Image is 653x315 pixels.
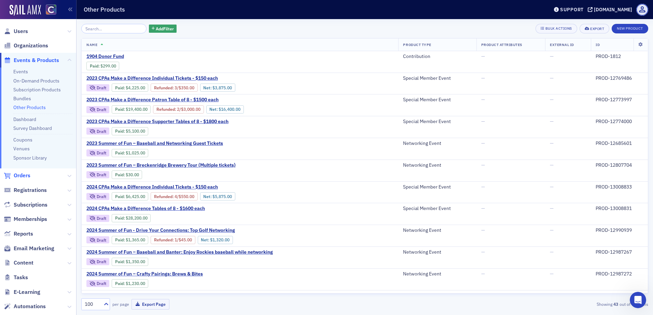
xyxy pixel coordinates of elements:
a: Paid [115,259,124,264]
span: Orders [14,172,30,179]
div: I thought so, those are the last 2 I added. Let me know if you run into any issues. Should be jus... [11,179,107,220]
a: New Product [612,25,648,31]
a: 2024 CPAs Make a Difference Tables of 8 - $1600 each [86,206,205,212]
div: Showing out of items [464,301,648,307]
span: — [550,118,554,124]
span: $5,875.00 [212,194,232,199]
a: Paid [115,215,124,221]
div: Draft [97,195,106,198]
div: Paid: 0 - $510000 [112,127,148,135]
span: Automations [14,303,46,310]
button: Send a message… [117,203,128,214]
h1: Operator [33,3,57,9]
span: : [115,129,126,134]
div: Paid: 0 - $135000 [112,258,148,266]
span: 2023 CPAs Make a Difference Patron Table of 8 - $1500 each [86,97,219,103]
span: Organizations [14,42,48,49]
div: Export [590,27,604,31]
div: The other is for [PERSON_NAME]. He started [DATE][DATE]. THank you! [25,148,131,170]
span: — [550,162,554,168]
div: Draft [86,236,109,243]
span: Product Attributes [481,42,522,47]
a: SailAMX [10,5,41,16]
span: Net : [203,194,212,199]
span: 2023 Summer of Fun – Breckenridge Brewery Tour (Multiple tickets) [86,162,236,168]
span: : [115,281,126,286]
div: Networking Event [403,227,471,234]
span: $1,350.00 [126,259,145,264]
a: Events & Products [4,57,59,64]
span: : [154,85,175,90]
span: Add Filter [156,26,174,32]
a: 2023 CPAs Make a Difference Supporter Tables of 8 - $1800 each [86,119,228,125]
div: The other is for [PERSON_NAME]. He started [DATE][DATE]. THank you! [30,152,126,166]
span: — [550,249,554,255]
span: 2023 Summer of Fun – Baseball and Networking Guest Tickets [86,140,223,147]
div: Paid: 0 - $29900 [86,62,119,70]
span: External ID [550,42,574,47]
a: Refunded [156,107,175,112]
div: Ok, those 2 macs are unassigned.Now they need to be wiped, hold power button until it says loadin... [5,18,112,143]
div: Draft [97,173,106,177]
span: Subscriptions [14,201,47,209]
a: Paid [115,194,124,199]
a: Tasks [4,274,28,281]
span: — [481,227,485,233]
a: E-Learning [4,288,40,296]
div: Refunded: 1 - $136500 [151,236,195,244]
div: Draft [97,86,106,90]
div: Net: $587500 [200,192,235,200]
span: $350.00 [179,85,194,90]
div: Draft [86,149,109,156]
span: Net : [209,107,219,112]
div: PROD-12807704 [596,162,643,168]
a: Reports [4,230,33,238]
a: Venues [13,146,30,152]
div: Special Member Event [403,97,471,103]
div: Paid: 0 - $2820000 [112,214,151,222]
div: Draft [97,108,106,111]
div: PROD-12774000 [596,119,643,125]
div: Support [560,6,584,13]
a: Coupons [13,137,32,143]
span: Content [14,259,33,267]
div: I thought so, those are the last 2 I added. Let me know if you run into any issues. Should be jus... [5,175,112,224]
span: $1,320.00 [210,237,230,242]
div: Special Member Event [403,206,471,212]
button: [DOMAIN_NAME] [588,7,635,12]
div: Draft [86,193,109,200]
div: Draft [97,282,106,285]
span: $45.00 [179,237,192,242]
p: The team can also help [33,9,85,15]
a: Refunded [154,237,172,242]
a: Paid [115,237,124,242]
span: : [115,150,126,155]
button: Emoji picker [22,206,27,211]
a: Subscriptions [4,201,47,209]
div: Paid: 0 - $123000 [112,279,148,287]
div: Draft [86,280,109,287]
div: PROD-12773997 [596,97,643,103]
span: — [481,75,485,81]
span: — [481,53,485,59]
span: : [90,63,100,69]
span: — [550,75,554,81]
a: On-Demand Products [13,78,59,84]
div: PROD-12990939 [596,227,643,234]
div: Paid: 3 - $422500 [112,84,148,92]
span: Registrations [14,186,47,194]
a: Bundles [13,95,31,102]
div: Draft [97,238,106,242]
button: go back [4,3,17,16]
a: 2024 Summer of Fun – Baseball and Banter: Enjoy Rockies baseball while networking [86,249,273,255]
span: $3,000.00 [181,107,200,112]
div: Special Member Event [403,184,471,190]
div: Draft [97,216,106,220]
span: — [481,140,485,146]
a: Email Marketing [4,245,54,252]
a: Refunded [154,85,172,90]
span: Product Type [403,42,431,47]
a: Dashboard [13,116,36,122]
